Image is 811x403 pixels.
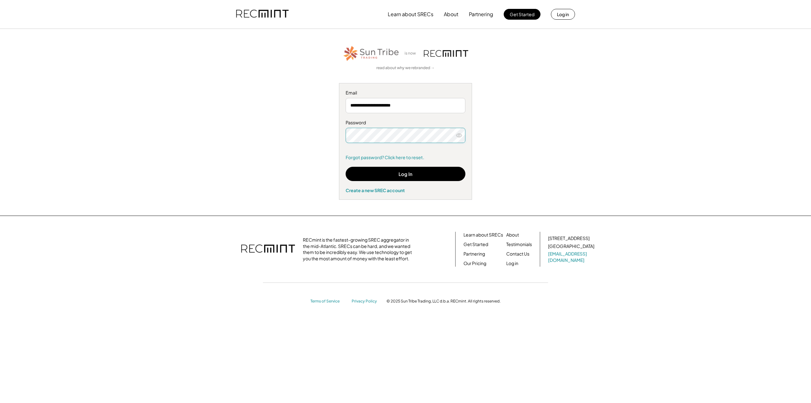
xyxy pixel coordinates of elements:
img: recmint-logotype%403x.png [236,3,289,25]
button: Learn about SRECs [388,8,433,21]
a: Terms of Service [310,299,345,304]
a: Privacy Policy [352,299,380,304]
a: Contact Us [506,251,529,257]
div: [GEOGRAPHIC_DATA] [548,243,594,250]
div: Create a new SREC account [346,187,465,193]
a: About [506,232,519,238]
button: Partnering [469,8,493,21]
img: STT_Horizontal_Logo%2B-%2BColor.png [343,45,400,62]
button: Get Started [504,9,540,20]
a: read about why we rebranded → [376,65,435,71]
a: Log in [506,260,518,267]
div: [STREET_ADDRESS] [548,235,590,242]
button: About [444,8,458,21]
button: Log in [551,9,575,20]
a: Get Started [463,241,488,248]
a: [EMAIL_ADDRESS][DOMAIN_NAME] [548,251,596,263]
div: is now [403,51,421,56]
a: Forgot password? Click here to reset. [346,154,465,161]
a: Our Pricing [463,260,486,267]
a: Learn about SRECs [463,232,503,238]
div: Email [346,90,465,96]
a: Testimonials [506,241,532,248]
a: Partnering [463,251,485,257]
button: Log In [346,167,465,181]
img: recmint-logotype%403x.png [241,238,295,260]
img: recmint-logotype%403x.png [424,50,468,57]
div: RECmint is the fastest-growing SREC aggregator in the mid-Atlantic. SRECs can be hard, and we wan... [303,237,415,262]
div: © 2025 Sun Tribe Trading, LLC d.b.a. RECmint. All rights reserved. [386,299,501,304]
div: Password [346,120,465,126]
